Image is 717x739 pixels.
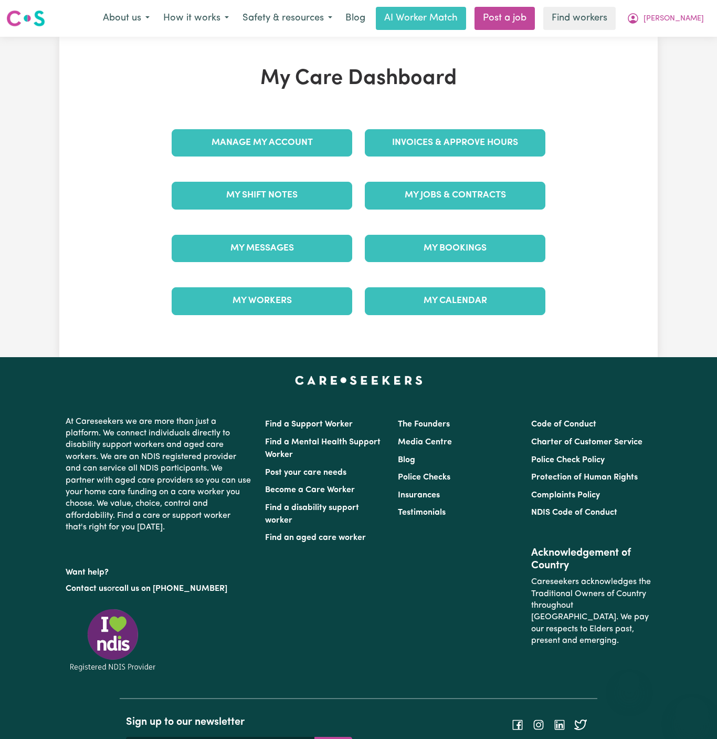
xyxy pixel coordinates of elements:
a: Follow Careseekers on Instagram [532,721,545,729]
a: NDIS Code of Conduct [531,508,617,517]
button: How it works [156,7,236,29]
a: Find a Support Worker [265,420,353,429]
a: Find a Mental Health Support Worker [265,438,381,459]
a: Police Checks [398,473,450,482]
a: Post a job [475,7,535,30]
a: Charter of Customer Service [531,438,642,446]
a: The Founders [398,420,450,429]
p: At Careseekers we are more than just a platform. We connect individuals directly to disability su... [66,412,252,538]
a: Careseekers home page [295,376,423,384]
a: Protection of Human Rights [531,473,638,482]
a: My Bookings [365,235,545,262]
p: Want help? [66,563,252,578]
button: About us [96,7,156,29]
a: Police Check Policy [531,456,605,464]
a: My Workers [172,287,352,315]
a: Complaints Policy [531,491,600,499]
a: Code of Conduct [531,420,596,429]
a: Find an aged care worker [265,534,366,542]
a: Blog [398,456,415,464]
a: Post your care needs [265,469,346,477]
h2: Sign up to our newsletter [126,716,352,728]
a: Follow Careseekers on Twitter [574,721,587,729]
a: Media Centre [398,438,452,446]
span: [PERSON_NAME] [644,13,704,25]
a: Follow Careseekers on Facebook [511,721,524,729]
a: Contact us [66,585,107,593]
a: Insurances [398,491,440,499]
p: or [66,579,252,599]
a: Find a disability support worker [265,504,359,525]
a: call us on [PHONE_NUMBER] [115,585,227,593]
iframe: Close message [619,672,640,693]
img: Registered NDIS provider [66,607,160,673]
h2: Acknowledgement of Country [531,547,651,572]
a: Manage My Account [172,129,352,157]
img: Careseekers logo [6,9,45,28]
a: Find workers [543,7,616,30]
a: Testimonials [398,508,446,517]
a: My Calendar [365,287,545,315]
button: Safety & resources [236,7,339,29]
a: My Jobs & Contracts [365,182,545,209]
a: Invoices & Approve Hours [365,129,545,157]
a: Follow Careseekers on LinkedIn [553,721,566,729]
a: Careseekers logo [6,6,45,30]
iframe: Button to launch messaging window [675,697,709,731]
a: My Messages [172,235,352,262]
button: My Account [620,7,711,29]
h1: My Care Dashboard [165,66,552,91]
a: Blog [339,7,372,30]
p: Careseekers acknowledges the Traditional Owners of Country throughout [GEOGRAPHIC_DATA]. We pay o... [531,572,651,651]
a: AI Worker Match [376,7,466,30]
a: Become a Care Worker [265,486,355,494]
a: My Shift Notes [172,182,352,209]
